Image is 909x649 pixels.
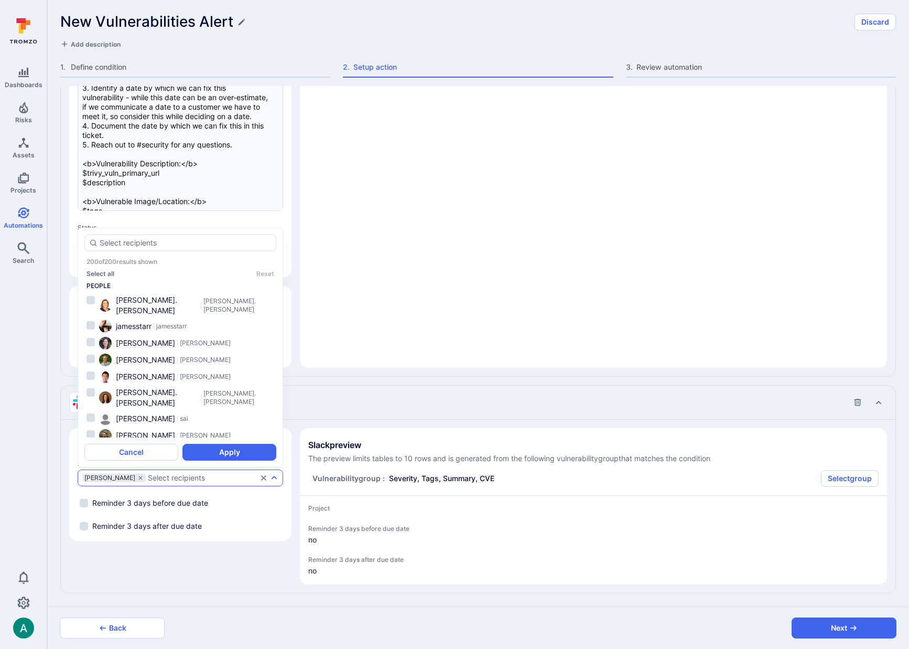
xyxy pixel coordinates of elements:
span: [PERSON_NAME] [84,475,135,481]
div: [PERSON_NAME] [82,474,146,482]
h1: New Vulnerabilities Alert [60,13,233,30]
span: [PERSON_NAME] [180,431,231,440]
span: Risks [15,116,32,124]
span: [PERSON_NAME].[PERSON_NAME] [116,387,199,408]
span: [PERSON_NAME] [116,338,175,348]
span: Reminder 3 days before due date [92,498,208,508]
button: Cancel [84,444,178,461]
img: 6892860510935_8731dd4b34d74218a810_192.jpg [99,337,112,349]
span: [PERSON_NAME].[PERSON_NAME] [116,295,199,316]
span: Automations [4,221,43,229]
span: Review automation [636,62,896,72]
div: Collapse Slack action settings [61,386,895,419]
img: 1183838193617_50b4f83df481476e6c3b_192.jpg [99,320,112,333]
span: Assets [13,151,35,159]
img: ACg8ocLSa5mPYBaXNx3eFu_EmspyJX0laNWN7cXOFirfQ7srZveEpg=s96-c [13,618,34,639]
img: 1373612735840_1d879779cc360e6d9294_192.jpg [99,299,112,312]
span: Reminder 3 days before due date [308,525,879,533]
span: Reminder 3 days after due date [92,521,202,531]
button: Next [792,618,896,639]
button: Reset [256,270,274,278]
div: Select recipients [148,474,205,482]
span: [PERSON_NAME] [116,371,175,382]
button: Selectgroup [821,470,879,487]
span: [PERSON_NAME].[PERSON_NAME] [203,389,274,406]
span: Setup action [353,62,613,72]
div: tish.millsap [99,391,112,404]
span: [PERSON_NAME] [180,356,231,364]
span: [PERSON_NAME] [116,355,175,365]
span: jamesstarr [116,321,151,332]
span: sai [180,414,188,423]
button: Add description [60,39,121,49]
div: jamesstarr [99,320,112,333]
button: Back [60,618,165,639]
img: 1172152765506_dd590e519c195800ddd3_192.jpg [99,354,112,366]
button: Select all [86,270,114,278]
input: Select recipients [100,238,272,248]
div: Tim Wong [99,370,112,383]
h2: Slack preview [308,440,879,450]
span: Reminder 3 days after due date [308,556,879,563]
span: [PERSON_NAME] [116,413,175,424]
span: Search [13,257,34,264]
div: melissa.biele [99,299,112,312]
span: The preview limits tables to 10 rows and is generated from the following vulnerability group that... [308,453,879,464]
img: 774dd958e0280acdd2245ceae8fbdecb.jpg [99,412,112,425]
span: Status [78,224,283,231]
button: Select recipients [148,474,257,482]
button: Discard [854,14,896,30]
span: [PERSON_NAME].[PERSON_NAME] [203,297,274,314]
span: Add description [71,40,121,48]
section: alert preview [300,428,887,584]
span: Dashboards [5,81,42,89]
img: 1236139256960_1205e2feb00deb9122df_192.jpg [99,429,112,442]
div: Arjan Dehar [13,618,34,639]
div: Sai Mukundan [99,412,112,425]
img: 1208858506736_fe3914e5f1a0e24f6877_192.jpg [99,370,112,383]
h2: Slack action settings [69,392,122,413]
section: jira optional details [69,286,291,368]
span: [PERSON_NAME] [180,339,231,347]
span: 3 . [626,62,634,72]
button: Expand dropdown [270,474,278,482]
button: Apply [182,444,276,461]
div: Colleen Blake [99,337,112,349]
span: Severity, Tags, Summary, CVE [389,473,494,484]
span: Define condition [71,62,330,72]
div: Sean [99,354,112,366]
span: Projects [10,186,36,194]
span: jamesstarr [156,322,187,331]
span: : [383,473,385,484]
span: Vulnerability group [312,473,381,484]
span: Project [308,504,330,512]
span: 2 . [343,62,351,72]
img: 1194436713030_d60da141dac2d656f70a_192.jpg [99,391,112,404]
div: Brendan Reeves [99,429,112,442]
div: autocomplete options [84,235,276,461]
span: [PERSON_NAME] [180,373,231,381]
button: Clear selection [259,474,268,482]
button: Edit title [237,18,246,26]
p: 200 of 200 results shown [86,258,157,265]
span: no [308,566,879,576]
div: PEOPLE [84,282,276,290]
div: Status toggle [78,224,283,250]
span: 1 . [60,62,69,72]
span: no [308,535,879,545]
span: [PERSON_NAME] [116,430,175,441]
